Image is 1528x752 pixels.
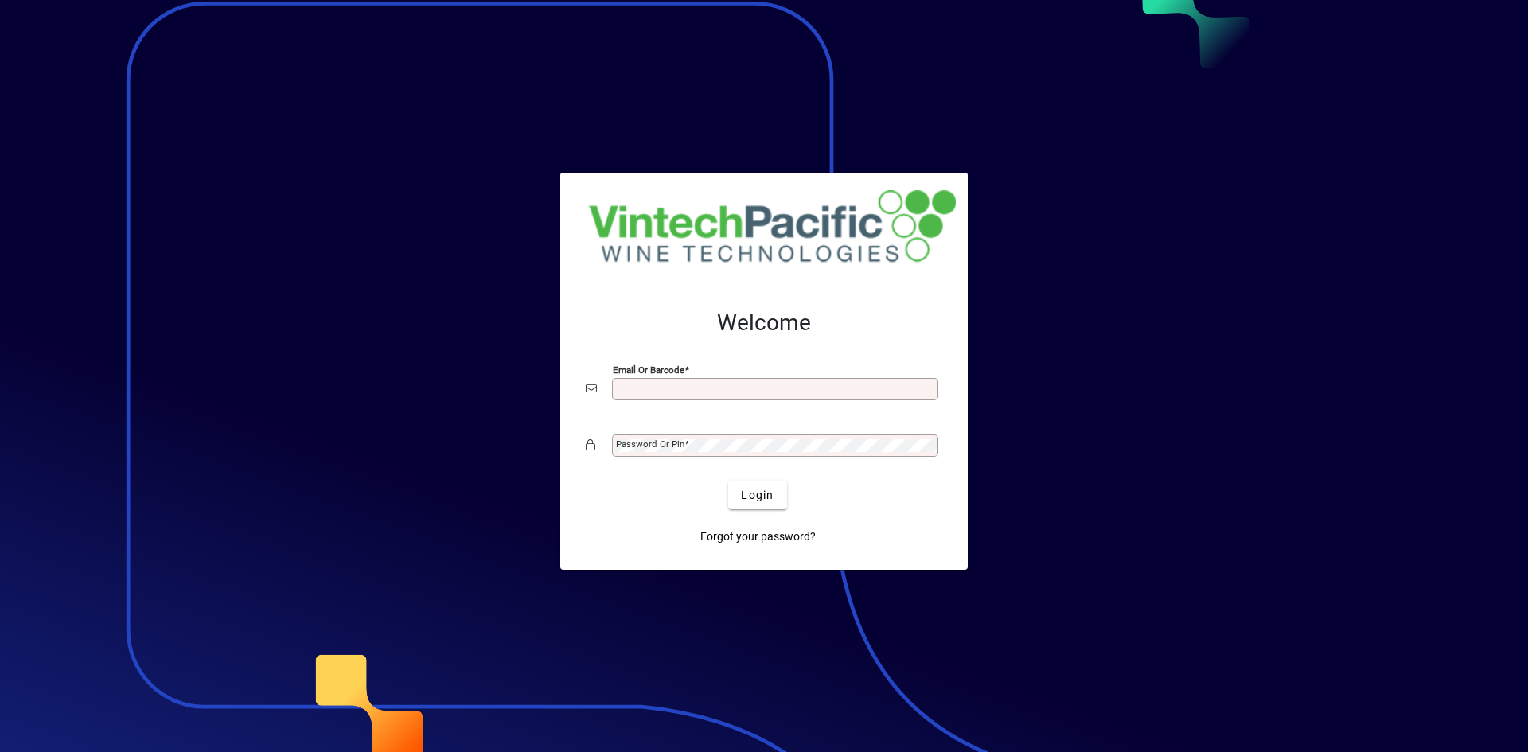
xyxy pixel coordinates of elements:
mat-label: Password or Pin [616,438,684,450]
span: Forgot your password? [700,528,816,545]
mat-label: Email or Barcode [613,364,684,376]
button: Login [728,481,786,509]
h2: Welcome [586,310,942,337]
span: Login [741,487,774,504]
a: Forgot your password? [694,522,822,551]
